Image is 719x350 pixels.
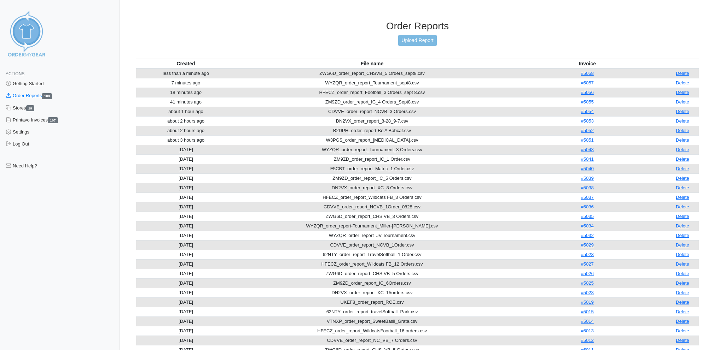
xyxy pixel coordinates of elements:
[136,221,236,231] td: [DATE]
[236,69,509,78] td: ZWG6D_order_report_CHSVB_5 Orders_sept8.csv
[136,212,236,221] td: [DATE]
[236,173,509,183] td: ZM9ZD_order_report_IC_5 Orders.csv
[676,242,689,248] a: Delete
[581,290,594,295] a: #5023
[236,250,509,259] td: 62NTY_order_report_TravelSoftball_1 Order.csv
[676,280,689,286] a: Delete
[236,336,509,345] td: CDVVE_order_report_NC_VB_7 Orders.csv
[581,309,594,314] a: #5015
[676,128,689,133] a: Delete
[236,145,509,154] td: WYZQR_order_report_Tournament_3 Orders.csv
[581,185,594,190] a: #5038
[676,90,689,95] a: Delete
[136,78,236,88] td: 7 minutes ago
[136,145,236,154] td: [DATE]
[136,116,236,126] td: about 2 hours ago
[581,176,594,181] a: #5039
[676,156,689,162] a: Delete
[676,71,689,76] a: Delete
[136,164,236,173] td: [DATE]
[136,202,236,212] td: [DATE]
[136,231,236,240] td: [DATE]
[6,71,24,76] span: Actions
[581,252,594,257] a: #5028
[581,99,594,105] a: #5055
[236,326,509,336] td: HFECZ_order_report_WildcatsFootball_16 orders.csv
[676,109,689,114] a: Delete
[236,192,509,202] td: HFECZ_order_report_Wildcats FB_3 Orders.csv
[236,202,509,212] td: CDVVE_order_report_NCVB_1Order_0828.csv
[236,259,509,269] td: HFECZ_order_report_Wildcats FB_12 Orders.csv
[136,269,236,278] td: [DATE]
[676,118,689,124] a: Delete
[136,336,236,345] td: [DATE]
[136,154,236,164] td: [DATE]
[136,183,236,192] td: [DATE]
[136,326,236,336] td: [DATE]
[581,156,594,162] a: #5041
[676,252,689,257] a: Delete
[676,195,689,200] a: Delete
[236,212,509,221] td: ZWG6D_order_report_CHS VB_3 Orders.csv
[136,97,236,107] td: 41 minutes ago
[236,97,509,107] td: ZM9ZD_order_report_IC_4 Orders_Sept8.csv
[236,154,509,164] td: ZM9ZD_order_report_IC_1 Order.csv
[581,195,594,200] a: #5037
[236,278,509,288] td: ZM9ZD_order_report_IC_6Orders.csv
[581,118,594,124] a: #5053
[136,107,236,116] td: about 1 hour ago
[581,109,594,114] a: #5054
[136,288,236,297] td: [DATE]
[581,338,594,343] a: #5012
[236,240,509,250] td: CDVVE_order_report_NCVB_1Order.csv
[676,137,689,143] a: Delete
[581,147,594,152] a: #5043
[676,261,689,267] a: Delete
[136,59,236,69] th: Created
[581,319,594,324] a: #5014
[581,233,594,238] a: #5032
[676,233,689,238] a: Delete
[581,166,594,171] a: #5040
[48,117,58,123] span: 107
[581,261,594,267] a: #5027
[581,90,594,95] a: #5056
[236,126,509,135] td: B2DPH_order_report-Be A Bobcat.csv
[581,223,594,229] a: #5034
[236,221,509,231] td: WYZQR_order_report-Tournament_Miller-[PERSON_NAME].csv
[42,93,52,99] span: 108
[136,88,236,97] td: 18 minutes ago
[581,214,594,219] a: #5035
[236,183,509,192] td: DN2VX_order_report_XC_8 Orders.csv
[581,128,594,133] a: #5052
[236,307,509,316] td: 62NTY_order_report_travelSoftball_Park.csv
[581,137,594,143] a: #5051
[676,99,689,105] a: Delete
[236,59,509,69] th: File name
[236,297,509,307] td: UKEF8_order_report_ROE.csv
[676,271,689,276] a: Delete
[236,78,509,88] td: WYZQR_order_report_Tournament_sept8.csv
[136,173,236,183] td: [DATE]
[676,147,689,152] a: Delete
[136,307,236,316] td: [DATE]
[676,328,689,333] a: Delete
[581,204,594,209] a: #5036
[676,223,689,229] a: Delete
[676,176,689,181] a: Delete
[676,166,689,171] a: Delete
[136,250,236,259] td: [DATE]
[236,135,509,145] td: W3PGS_order_report_[MEDICAL_DATA].csv
[581,80,594,85] a: #5057
[676,309,689,314] a: Delete
[581,242,594,248] a: #5029
[136,240,236,250] td: [DATE]
[676,204,689,209] a: Delete
[236,107,509,116] td: CDVVE_order_report_NCVB_3 Orders.csv
[236,164,509,173] td: F5CBT_order_report_Matric_1 Order.csv
[236,88,509,97] td: HFECZ_order_report_Football_3 Orders_sept 8.csv
[136,278,236,288] td: [DATE]
[236,288,509,297] td: DN2VX_order_report_XC_15orders.csv
[136,192,236,202] td: [DATE]
[676,185,689,190] a: Delete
